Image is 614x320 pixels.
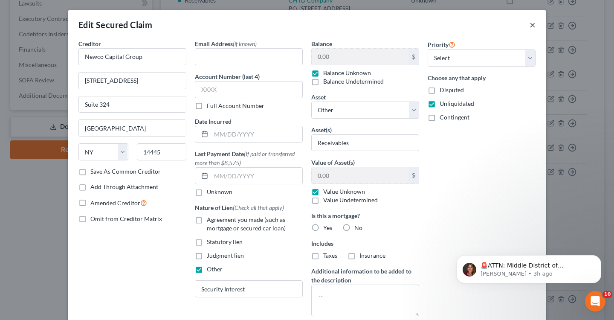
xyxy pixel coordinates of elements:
[323,224,332,231] span: Yes
[195,81,303,98] input: XXXX
[207,252,244,259] span: Judgment lien
[323,77,384,86] label: Balance Undetermined
[440,100,474,107] span: Unliquidated
[323,69,371,77] label: Balance Unknown
[440,113,469,121] span: Contingent
[90,167,161,176] label: Save As Common Creditor
[323,187,365,196] label: Value Unknown
[195,72,260,81] label: Account Number (last 4)
[207,102,264,110] label: Full Account Number
[79,73,186,89] input: Enter address...
[195,149,303,167] label: Last Payment Date
[602,291,612,298] span: 10
[443,237,614,297] iframe: Intercom notifications message
[137,143,187,160] input: Enter zip...
[79,96,186,113] input: Apt, Suite, etc...
[79,120,186,136] input: Enter city...
[311,93,326,101] span: Asset
[311,211,419,220] label: Is this a mortgage?
[428,73,536,82] label: Choose any that apply
[311,239,419,248] label: Includes
[585,291,605,311] iframe: Intercom live chat
[195,203,284,212] label: Nature of Lien
[312,167,408,183] input: 0.00
[195,49,302,65] input: --
[207,216,286,232] span: Agreement you made (such as mortgage or secured car loan)
[233,204,284,211] span: (Check all that apply)
[195,117,232,126] label: Date Incurred
[359,252,385,259] span: Insurance
[323,196,378,204] label: Value Undetermined
[195,150,295,166] span: (If paid or transferred more than $8,575)
[323,252,337,259] span: Taxes
[207,188,232,196] label: Unknown
[428,39,455,49] label: Priority
[312,135,419,151] input: Specify...
[90,199,140,207] span: Amended Creditor
[233,40,257,47] span: (if known)
[440,86,464,93] span: Disputed
[195,39,257,48] label: Email Address
[530,20,536,30] button: ×
[211,168,302,184] input: MM/DD/YYYY
[90,215,162,222] span: Omit from Creditor Matrix
[311,125,332,134] label: Asset(s)
[312,49,408,65] input: 0.00
[78,19,152,31] div: Edit Secured Claim
[311,267,419,285] label: Additional information to be added to the description
[78,48,186,65] input: Search creditor by name...
[211,126,302,143] input: MM/DD/YYYY
[78,40,101,47] span: Creditor
[408,49,419,65] div: $
[311,158,355,167] label: Value of Asset(s)
[207,265,223,273] span: Other
[311,39,332,48] label: Balance
[207,238,243,245] span: Statutory lien
[90,183,158,191] label: Add Through Attachment
[195,281,302,297] input: Specify...
[408,167,419,183] div: $
[354,224,362,231] span: No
